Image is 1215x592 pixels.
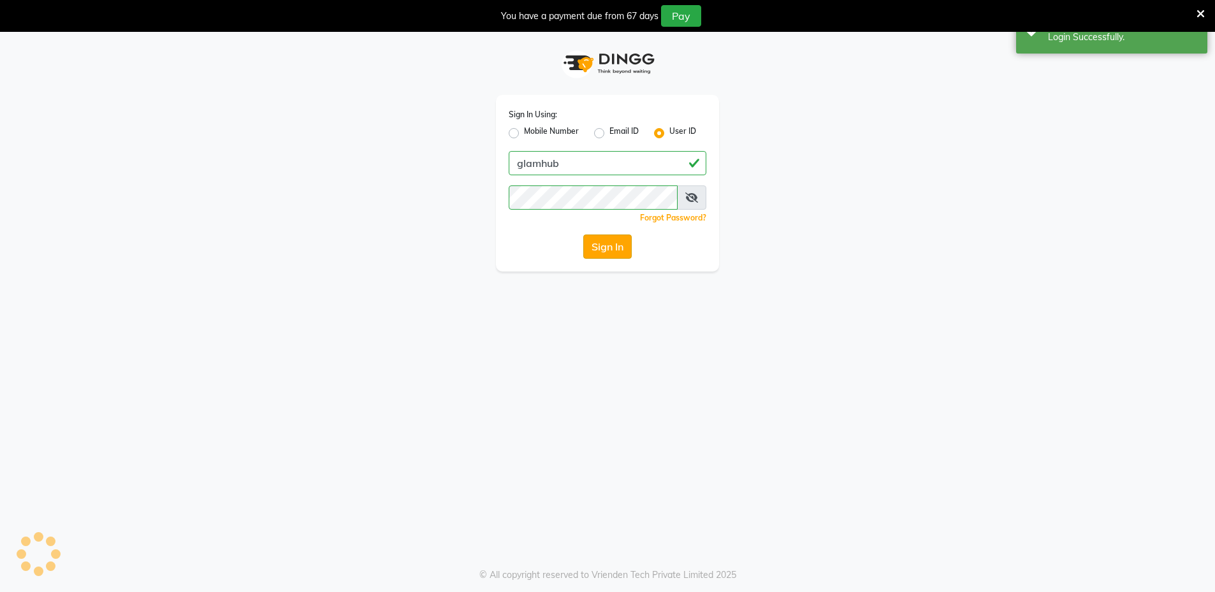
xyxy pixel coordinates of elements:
button: Pay [661,5,701,27]
label: Email ID [609,126,639,141]
button: Sign In [583,235,632,259]
div: Login Successfully. [1048,31,1198,44]
div: You have a payment due from 67 days [501,10,658,23]
label: Mobile Number [524,126,579,141]
input: Username [509,151,706,175]
input: Username [509,185,678,210]
img: logo1.svg [557,45,658,82]
label: User ID [669,126,696,141]
a: Forgot Password? [640,213,706,222]
label: Sign In Using: [509,109,557,120]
